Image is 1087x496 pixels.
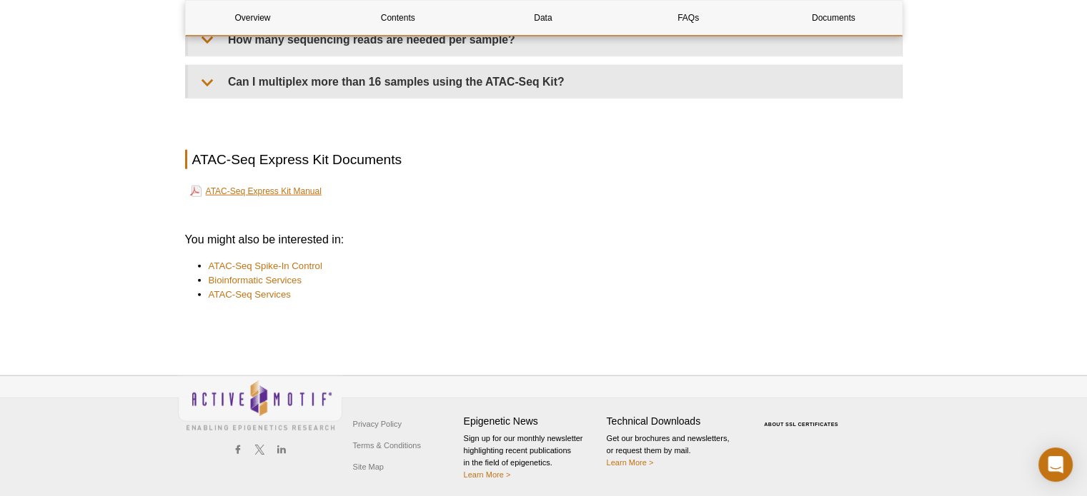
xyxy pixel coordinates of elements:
a: Data [476,1,610,35]
a: Bioinformatic Services [209,273,302,288]
a: ATAC-Seq Services [209,288,291,302]
div: Open Intercom Messenger [1038,447,1073,482]
a: Documents [766,1,900,35]
a: ATAC-Seq Spike-In Control [209,259,322,273]
a: Learn More > [464,470,511,479]
h3: You might also be interested in: [185,231,903,248]
a: Learn More > [607,458,654,467]
table: Click to Verify - This site chose Symantec SSL for secure e-commerce and confidential communicati... [750,401,857,432]
a: Site Map [349,456,387,477]
a: ABOUT SSL CERTIFICATES [764,422,838,427]
summary: How many sequencing reads are needed per sample? [188,24,902,56]
h4: Technical Downloads [607,415,743,427]
img: Active Motif, [178,376,342,434]
h2: ATAC-Seq Express Kit Documents [185,150,903,169]
a: Terms & Conditions [349,435,425,456]
p: Get our brochures and newsletters, or request them by mail. [607,432,743,469]
p: Sign up for our monthly newsletter highlighting recent publications in the field of epigenetics. [464,432,600,481]
a: Privacy Policy [349,413,405,435]
summary: Can I multiplex more than 16 samples using the ATAC-Seq Kit? [188,66,902,98]
h4: Epigenetic News [464,415,600,427]
a: FAQs [621,1,755,35]
a: Overview [186,1,320,35]
a: ATAC-Seq Express Kit Manual [190,183,322,200]
a: Contents [331,1,465,35]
